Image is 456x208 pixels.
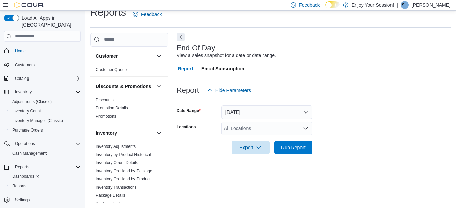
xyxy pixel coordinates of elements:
span: Operations [15,141,35,146]
span: Settings [15,197,30,203]
span: Load All Apps in [GEOGRAPHIC_DATA] [19,15,81,28]
a: Cash Management [10,149,49,157]
span: Catalog [15,76,29,81]
button: Adjustments (Classic) [7,97,84,106]
a: Home [12,47,29,55]
span: Home [12,47,81,55]
button: Inventory Manager (Classic) [7,116,84,125]
span: Inventory [12,88,81,96]
p: Enjoy Your Session! [352,1,394,9]
a: Adjustments (Classic) [10,98,54,106]
span: Reports [15,164,29,170]
div: Sascha Hing [401,1,409,9]
span: Inventory [15,89,32,95]
span: Feedback [141,11,162,18]
button: Reports [1,162,84,172]
span: Customer Queue [96,67,127,72]
span: SH [402,1,408,9]
span: Operations [12,140,81,148]
button: Discounts & Promotions [96,83,153,90]
button: Catalog [1,74,84,83]
span: Reports [12,183,26,189]
a: Discounts [96,98,114,102]
label: Locations [177,124,196,130]
a: Inventory Count [10,107,44,115]
button: Inventory Count [7,106,84,116]
span: Inventory Count [10,107,81,115]
span: Customers [12,60,81,69]
span: Report [178,62,193,75]
span: Home [15,48,26,54]
span: Reports [12,163,81,171]
a: Inventory On Hand by Product [96,177,150,181]
button: Inventory [96,129,153,136]
span: Dashboards [10,172,81,180]
h3: Inventory [96,129,117,136]
h3: Discounts & Promotions [96,83,151,90]
button: Operations [1,139,84,149]
span: Inventory Count [12,108,41,114]
span: Customers [15,62,35,68]
div: View a sales snapshot for a date or date range. [177,52,276,59]
span: Purchase Orders [10,126,81,134]
div: Customer [90,66,168,76]
button: Reports [7,181,84,191]
span: Catalog [12,74,81,83]
button: Settings [1,195,84,205]
span: Feedback [299,2,320,8]
button: Cash Management [7,149,84,158]
span: Email Subscription [201,62,244,75]
button: Inventory [155,129,163,137]
span: Adjustments (Classic) [10,98,81,106]
button: Export [232,141,270,154]
button: Discounts & Promotions [155,82,163,90]
button: Customer [96,53,153,59]
span: Inventory Manager (Classic) [10,117,81,125]
a: Promotion Details [96,106,128,110]
span: Export [236,141,266,154]
span: Promotion Details [96,105,128,111]
span: Run Report [281,144,306,151]
a: Inventory by Product Historical [96,152,151,157]
button: Inventory [1,87,84,97]
button: Inventory [12,88,34,96]
h1: Reports [90,5,126,19]
button: Open list of options [303,126,308,131]
a: Reports [10,182,29,190]
a: Purchase Orders [10,126,46,134]
span: Inventory Transactions [96,185,137,190]
img: Cova [14,2,44,8]
a: Settings [12,196,32,204]
button: Reports [12,163,32,171]
p: | [397,1,398,9]
span: Dashboards [12,174,39,179]
label: Date Range [177,108,201,114]
span: Reports [10,182,81,190]
span: Cash Management [12,151,47,156]
a: Inventory Adjustments [96,144,136,149]
span: Inventory On Hand by Product [96,176,150,182]
button: Run Report [274,141,312,154]
span: Settings [12,195,81,204]
button: Catalog [12,74,32,83]
button: [DATE] [221,105,312,119]
h3: End Of Day [177,44,215,52]
span: Discounts [96,97,114,103]
a: Inventory Count Details [96,160,138,165]
a: Inventory Manager (Classic) [10,117,66,125]
h3: Report [177,86,199,94]
span: Purchase Orders [12,127,43,133]
div: Discounts & Promotions [90,96,168,123]
a: Package Details [96,193,125,198]
button: Next [177,33,185,41]
a: Promotions [96,114,116,119]
a: Dashboards [10,172,42,180]
a: Dashboards [7,172,84,181]
button: Home [1,46,84,56]
span: Adjustments (Classic) [12,99,52,104]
